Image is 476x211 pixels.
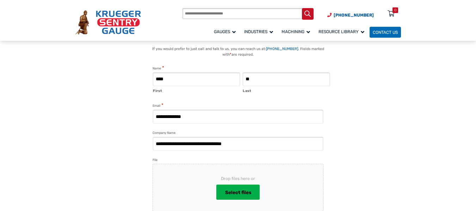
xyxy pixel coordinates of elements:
[153,65,164,71] legend: Name
[214,29,236,34] span: Gauges
[216,185,260,200] button: select files, file
[75,10,141,35] img: Krueger Sentry Gauge
[319,29,364,34] span: Resource Library
[394,7,396,13] div: 0
[244,29,273,34] span: Industries
[334,13,374,18] span: [PHONE_NUMBER]
[153,103,163,108] label: Email
[243,87,330,94] label: Last
[153,157,157,163] label: File
[164,175,312,182] span: Drop files here or
[370,27,401,38] a: Contact Us
[282,29,310,34] span: Machining
[153,87,240,94] label: First
[153,130,175,136] label: Company Name
[315,26,370,38] a: Resource Library
[146,46,330,57] p: If you would prefer to just call and talk to us, you can reach us at: . Fields marked with are re...
[373,30,398,35] span: Contact Us
[266,46,298,51] a: [PHONE_NUMBER]
[211,26,241,38] a: Gauges
[241,26,278,38] a: Industries
[327,12,374,18] a: Phone Number (920) 434-8860
[278,26,315,38] a: Machining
